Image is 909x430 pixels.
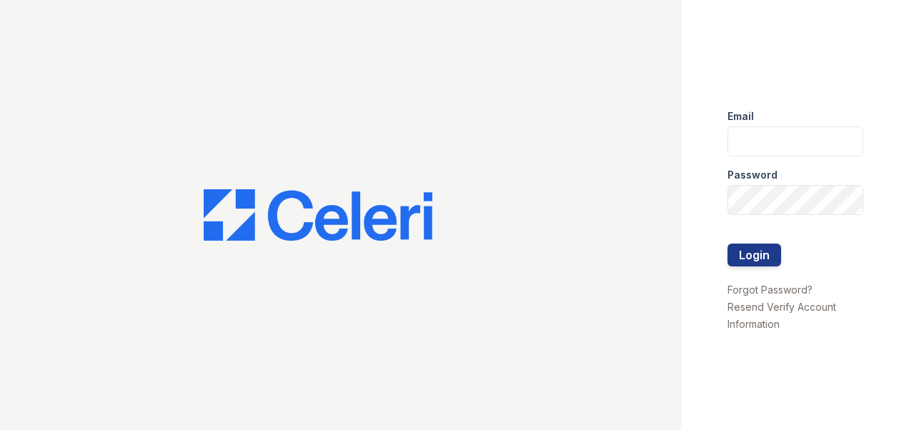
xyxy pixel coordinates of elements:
button: Login [727,244,781,266]
img: CE_Logo_Blue-a8612792a0a2168367f1c8372b55b34899dd931a85d93a1a3d3e32e68fde9ad4.png [204,189,432,241]
label: Email [727,109,754,124]
label: Password [727,168,778,182]
a: Forgot Password? [727,284,813,296]
a: Resend Verify Account Information [727,301,836,330]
